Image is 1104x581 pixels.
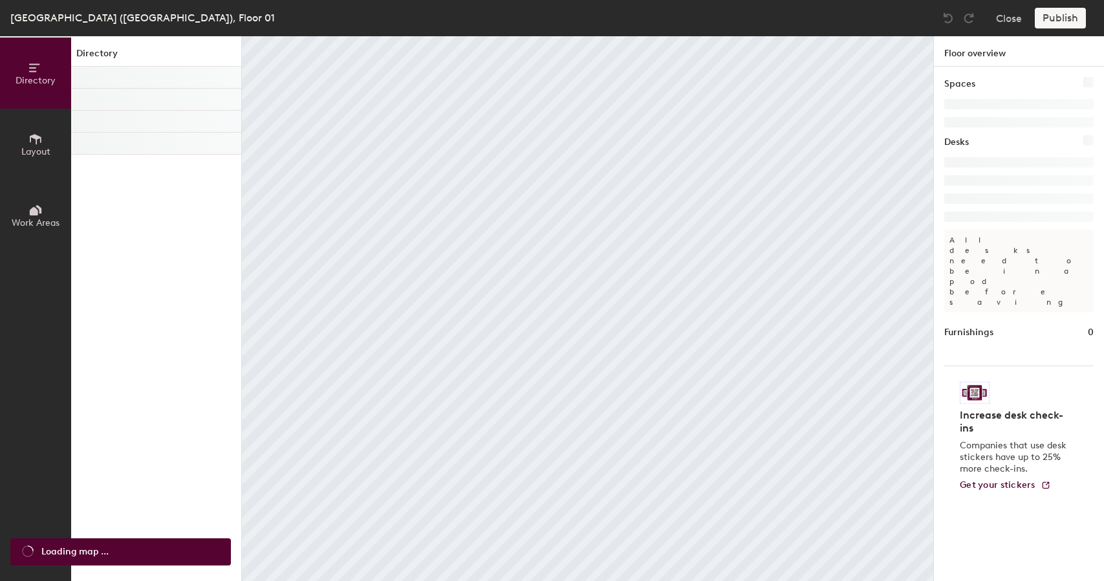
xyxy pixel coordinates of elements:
img: Redo [962,12,975,25]
h1: Floor overview [934,36,1104,67]
h1: 0 [1088,325,1094,340]
div: [GEOGRAPHIC_DATA] ([GEOGRAPHIC_DATA]), Floor 01 [10,10,275,26]
h4: Increase desk check-ins [960,409,1070,435]
a: Get your stickers [960,480,1051,491]
h1: Spaces [944,77,975,91]
h1: Desks [944,135,969,149]
img: Undo [942,12,955,25]
span: Get your stickers [960,479,1035,490]
p: All desks need to be in a pod before saving [944,230,1094,312]
img: Sticker logo [960,382,990,404]
canvas: Map [242,36,933,581]
h1: Directory [71,47,241,67]
p: Companies that use desk stickers have up to 25% more check-ins. [960,440,1070,475]
span: Directory [16,75,56,86]
span: Work Areas [12,217,60,228]
span: Loading map ... [41,545,109,559]
h1: Furnishings [944,325,993,340]
span: Layout [21,146,50,157]
button: Close [996,8,1022,28]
